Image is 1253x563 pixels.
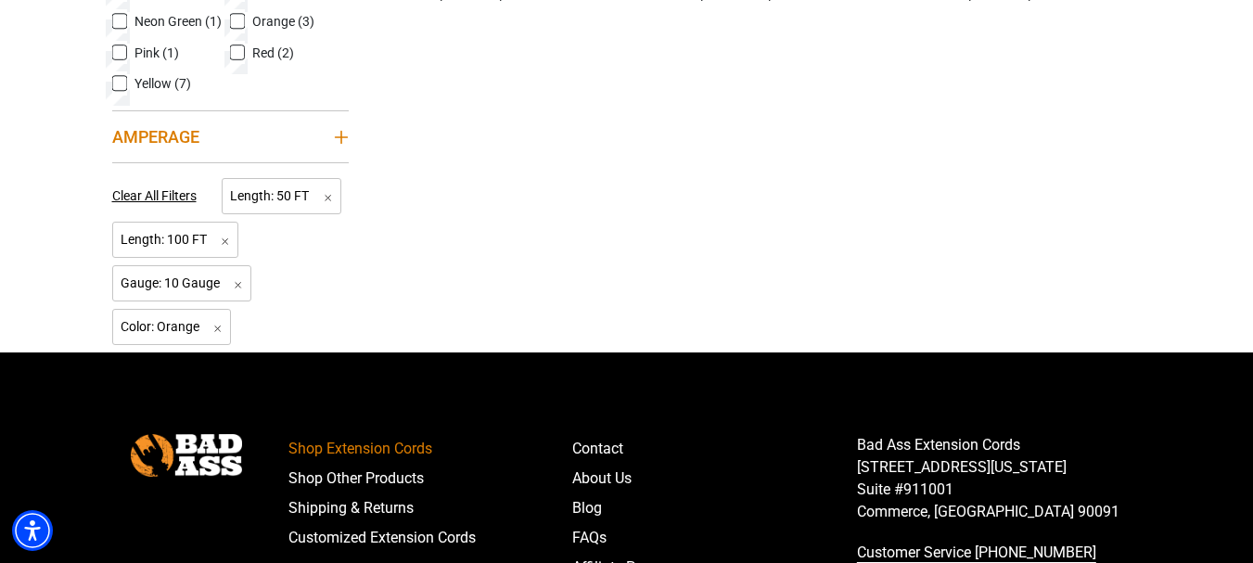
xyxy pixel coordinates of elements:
[134,77,191,90] span: Yellow (7)
[112,309,232,345] span: Color: Orange
[288,464,573,493] a: Shop Other Products
[857,434,1142,523] p: Bad Ass Extension Cords [STREET_ADDRESS][US_STATE] Suite #911001 Commerce, [GEOGRAPHIC_DATA] 90091
[112,188,197,203] span: Clear All Filters
[112,222,239,258] span: Length: 100 FT
[288,493,573,523] a: Shipping & Returns
[131,434,242,476] img: Bad Ass Extension Cords
[112,274,252,291] a: Gauge: 10 Gauge
[222,186,341,204] a: Length: 50 FT
[112,230,239,248] a: Length: 100 FT
[222,178,341,214] span: Length: 50 FT
[572,493,857,523] a: Blog
[288,523,573,553] a: Customized Extension Cords
[288,434,573,464] a: Shop Extension Cords
[134,15,222,28] span: Neon Green (1)
[112,265,252,301] span: Gauge: 10 Gauge
[252,15,314,28] span: Orange (3)
[572,523,857,553] a: FAQs
[12,510,53,551] div: Accessibility Menu
[572,464,857,493] a: About Us
[112,110,349,162] summary: Amperage
[112,126,199,147] span: Amperage
[252,46,294,59] span: Red (2)
[112,186,204,206] a: Clear All Filters
[112,317,232,335] a: Color: Orange
[134,46,179,59] span: Pink (1)
[572,434,857,464] a: Contact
